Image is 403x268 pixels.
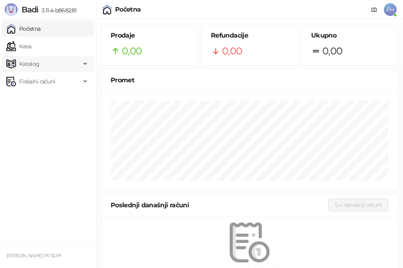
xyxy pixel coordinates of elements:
div: Početna [115,6,141,13]
span: 0,00 [222,44,242,59]
span: Fiskalni računi [19,73,55,89]
h5: Ukupno [311,31,388,40]
span: 0,00 [322,44,342,59]
span: Katalog [19,56,40,72]
div: Poslednji današnji računi [111,200,328,210]
small: [PERSON_NAME] PR SOPI [6,253,62,258]
div: Promet [111,75,388,85]
span: Badi [22,5,38,14]
a: Dokumentacija [368,3,381,16]
span: 0,00 [122,44,142,59]
button: Svi današnji računi [328,199,388,211]
a: Kasa [6,38,31,54]
span: 3.11.4-b868281 [38,7,76,14]
h5: Prodaje [111,31,188,40]
img: Logo [5,3,18,16]
span: FH [384,3,397,16]
a: Početna [6,21,41,37]
h5: Refundacije [211,31,288,40]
